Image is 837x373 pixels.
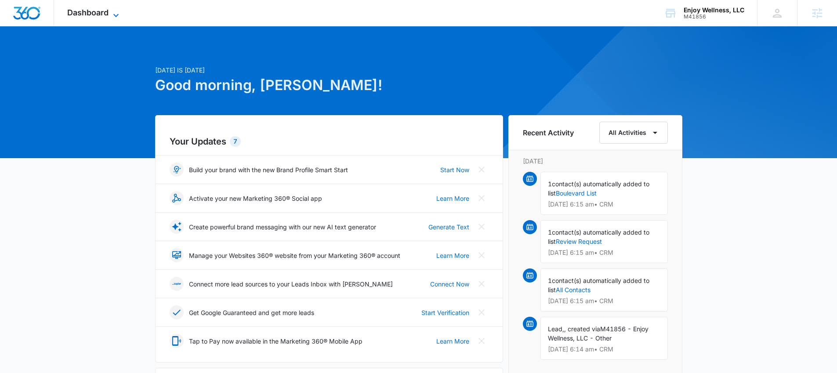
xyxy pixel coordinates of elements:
[155,75,503,96] h1: Good morning, [PERSON_NAME]!
[436,251,469,260] a: Learn More
[475,277,489,291] button: Close
[556,189,597,197] a: Boulevard List
[548,346,660,352] p: [DATE] 6:14 am • CRM
[475,334,489,348] button: Close
[24,51,31,58] img: tab_domain_overview_orange.svg
[23,23,97,30] div: Domain: [DOMAIN_NAME]
[430,279,469,289] a: Connect Now
[189,337,362,346] p: Tap to Pay now available in the Marketing 360® Mobile App
[548,325,564,333] span: Lead,
[523,127,574,138] h6: Recent Activity
[523,156,668,166] p: [DATE]
[421,308,469,317] a: Start Verification
[97,52,148,58] div: Keywords by Traffic
[548,201,660,207] p: [DATE] 6:15 am • CRM
[475,191,489,205] button: Close
[548,277,552,284] span: 1
[556,238,602,245] a: Review Request
[475,305,489,319] button: Close
[25,14,43,21] div: v 4.0.25
[87,51,94,58] img: tab_keywords_by_traffic_grey.svg
[548,228,552,236] span: 1
[684,14,744,20] div: account id
[556,286,591,293] a: All Contacts
[548,298,660,304] p: [DATE] 6:15 am • CRM
[684,7,744,14] div: account name
[170,135,489,148] h2: Your Updates
[440,165,469,174] a: Start Now
[189,308,314,317] p: Get Google Guaranteed and get more leads
[436,337,469,346] a: Learn More
[14,23,21,30] img: website_grey.svg
[548,228,649,245] span: contact(s) automatically added to list
[33,52,79,58] div: Domain Overview
[564,325,600,333] span: , created via
[475,220,489,234] button: Close
[428,222,469,232] a: Generate Text
[599,122,668,144] button: All Activities
[155,65,503,75] p: [DATE] is [DATE]
[230,136,241,147] div: 7
[189,279,393,289] p: Connect more lead sources to your Leads Inbox with [PERSON_NAME]
[548,250,660,256] p: [DATE] 6:15 am • CRM
[189,165,348,174] p: Build your brand with the new Brand Profile Smart Start
[475,248,489,262] button: Close
[189,222,376,232] p: Create powerful brand messaging with our new AI text generator
[189,251,400,260] p: Manage your Websites 360® website from your Marketing 360® account
[475,163,489,177] button: Close
[189,194,322,203] p: Activate your new Marketing 360® Social app
[548,277,649,293] span: contact(s) automatically added to list
[436,194,469,203] a: Learn More
[14,14,21,21] img: logo_orange.svg
[548,180,552,188] span: 1
[548,180,649,197] span: contact(s) automatically added to list
[67,8,109,17] span: Dashboard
